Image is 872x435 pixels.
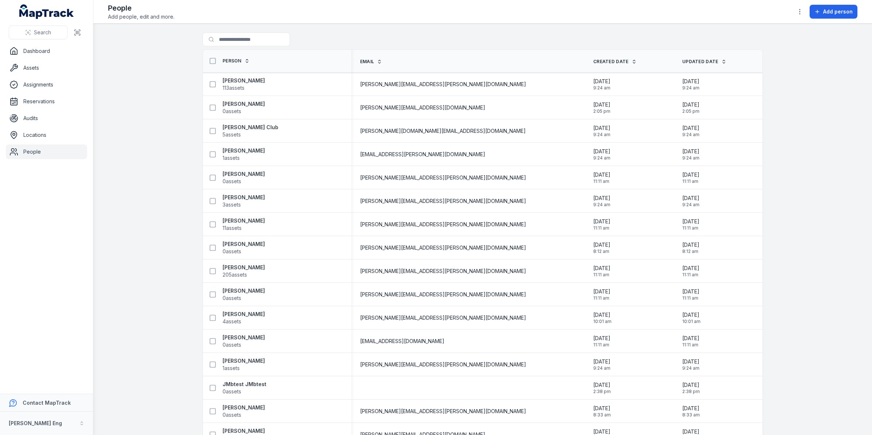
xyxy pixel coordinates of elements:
[682,59,726,65] a: Updated Date
[223,318,241,325] span: 4 assets
[223,357,265,372] a: [PERSON_NAME]1assets
[682,288,699,295] span: [DATE]
[223,240,265,255] a: [PERSON_NAME]0assets
[223,77,265,84] strong: [PERSON_NAME]
[593,78,610,85] span: [DATE]
[223,147,265,154] strong: [PERSON_NAME]
[593,249,610,254] span: 8:12 am
[593,241,610,249] span: [DATE]
[593,202,610,208] span: 9:24 am
[682,124,699,138] time: 01/08/2025, 9:24:19 am
[223,58,242,64] span: Person
[223,357,265,365] strong: [PERSON_NAME]
[223,217,265,224] strong: [PERSON_NAME]
[223,388,241,395] span: 0 assets
[682,59,718,65] span: Updated Date
[223,77,265,92] a: [PERSON_NAME]113assets
[593,265,610,272] span: [DATE]
[593,195,610,208] time: 01/08/2025, 9:24:19 am
[682,78,699,85] span: [DATE]
[223,240,265,248] strong: [PERSON_NAME]
[223,248,241,255] span: 0 assets
[593,319,611,324] span: 10:01 am
[223,154,240,162] span: 1 assets
[593,178,610,184] span: 11:11 am
[223,170,265,185] a: [PERSON_NAME]0assets
[682,218,699,231] time: 09/10/2023, 11:11:20 am
[682,171,699,184] time: 09/10/2023, 11:11:20 am
[593,59,637,65] a: Created Date
[682,132,699,138] span: 9:24 am
[223,170,265,178] strong: [PERSON_NAME]
[593,124,610,138] time: 01/08/2025, 9:24:19 am
[682,342,699,348] span: 11:11 am
[682,241,699,249] span: [DATE]
[223,224,242,232] span: 11 assets
[360,104,485,111] span: [PERSON_NAME][EMAIL_ADDRESS][DOMAIN_NAME]
[593,288,610,295] span: [DATE]
[593,101,610,114] time: 08/05/2025, 2:05:20 pm
[6,61,87,75] a: Assets
[682,405,700,412] span: [DATE]
[360,314,526,322] span: [PERSON_NAME][EMAIL_ADDRESS][PERSON_NAME][DOMAIN_NAME]
[360,81,526,88] span: [PERSON_NAME][EMAIL_ADDRESS][PERSON_NAME][DOMAIN_NAME]
[682,311,701,324] time: 11/08/2023, 10:01:23 am
[360,59,374,65] span: Email
[223,131,241,138] span: 5 assets
[682,358,699,371] time: 01/08/2025, 9:24:19 am
[682,195,699,202] span: [DATE]
[223,427,265,435] strong: [PERSON_NAME]
[593,148,610,155] span: [DATE]
[682,335,699,348] time: 09/10/2023, 11:11:21 am
[682,381,700,389] span: [DATE]
[360,267,526,275] span: [PERSON_NAME][EMAIL_ADDRESS][PERSON_NAME][DOMAIN_NAME]
[223,404,265,419] a: [PERSON_NAME]0assets
[593,241,610,254] time: 09/10/2023, 8:12:45 am
[223,100,265,115] a: [PERSON_NAME]0assets
[682,178,699,184] span: 11:11 am
[810,5,857,19] button: Add person
[108,13,174,20] span: Add people, edit and more.
[682,288,699,301] time: 09/10/2023, 11:11:21 am
[360,338,444,345] span: [EMAIL_ADDRESS][DOMAIN_NAME]
[223,264,265,271] strong: [PERSON_NAME]
[823,8,853,15] span: Add person
[682,265,699,278] time: 09/10/2023, 11:11:20 am
[682,225,699,231] span: 11:11 am
[593,311,611,324] time: 11/08/2023, 10:01:23 am
[682,272,699,278] span: 11:11 am
[223,147,265,162] a: [PERSON_NAME]1assets
[223,58,250,64] a: Person
[682,124,699,132] span: [DATE]
[593,171,610,184] time: 09/10/2023, 11:11:20 am
[682,265,699,272] span: [DATE]
[593,335,610,348] time: 09/10/2023, 11:11:21 am
[682,195,699,208] time: 01/08/2025, 9:24:19 am
[360,151,485,158] span: [EMAIL_ADDRESS][PERSON_NAME][DOMAIN_NAME]
[223,271,247,278] span: 205 assets
[593,218,610,225] span: [DATE]
[223,295,241,302] span: 0 assets
[682,101,699,114] time: 08/05/2025, 2:05:20 pm
[360,197,526,205] span: [PERSON_NAME][EMAIL_ADDRESS][PERSON_NAME][DOMAIN_NAME]
[593,405,611,412] span: [DATE]
[682,85,699,91] span: 9:24 am
[593,381,611,394] time: 19/10/2023, 2:38:11 pm
[682,101,699,108] span: [DATE]
[9,420,62,426] strong: [PERSON_NAME] Eng
[682,295,699,301] span: 11:11 am
[682,171,699,178] span: [DATE]
[593,389,611,394] span: 2:38 pm
[223,411,241,419] span: 0 assets
[682,412,700,418] span: 8:33 am
[593,335,610,342] span: [DATE]
[682,78,699,91] time: 01/08/2025, 9:24:19 am
[6,77,87,92] a: Assignments
[593,342,610,348] span: 11:11 am
[223,381,266,395] a: JMbtest JMbtest0assets
[223,178,241,185] span: 0 assets
[593,412,611,418] span: 8:33 am
[593,358,610,371] time: 01/08/2025, 9:24:19 am
[593,85,610,91] span: 9:24 am
[593,101,610,108] span: [DATE]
